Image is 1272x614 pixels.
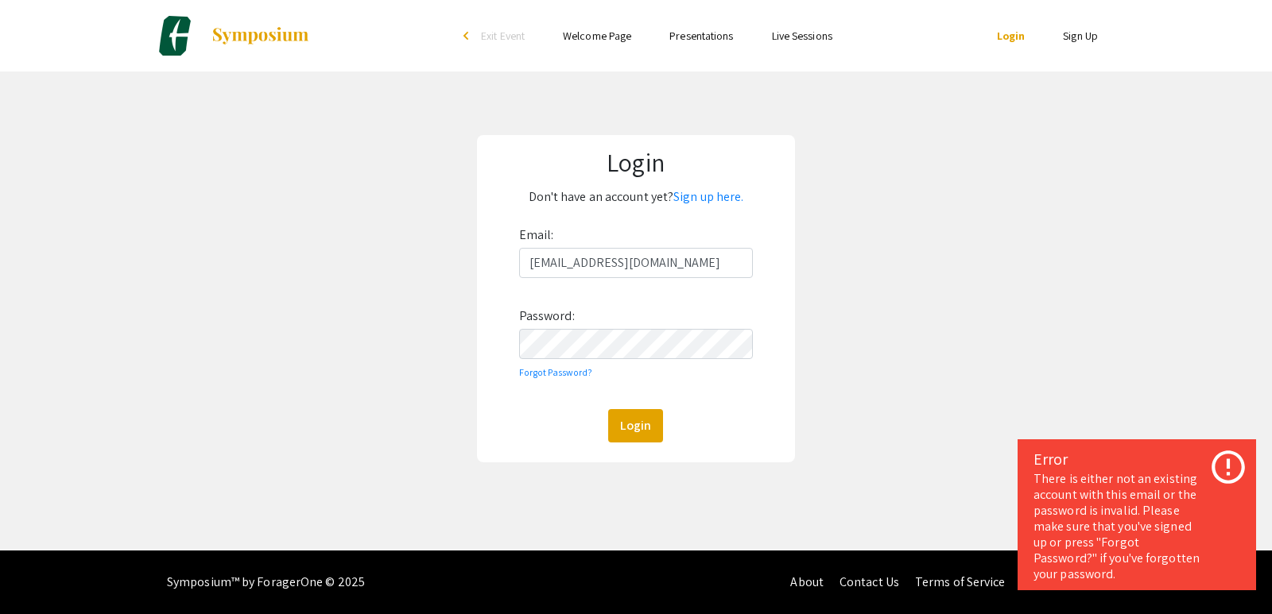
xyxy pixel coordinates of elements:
a: Terms of Service [915,573,1006,590]
label: Password: [519,303,575,329]
p: Don't have an account yet? [490,184,782,210]
div: Error [1033,447,1240,471]
div: Symposium™ by ForagerOne © 2025 [167,550,365,614]
a: Forgot Password? [519,366,593,378]
h1: Login [490,147,782,177]
div: arrow_back_ios [463,31,473,41]
a: Contact Us [840,573,899,590]
a: Sign up here. [673,188,743,205]
a: Presentations [669,29,733,43]
a: Charlotte Biomedical Sciences Symposium 2025 [155,16,310,56]
a: Live Sessions [772,29,832,43]
span: Exit Event [481,29,525,43]
label: Email: [519,222,554,248]
div: There is either not an existing account with this email or the password is invalid. Please make s... [1033,471,1240,582]
a: Sign Up [1063,29,1098,43]
img: Symposium by ForagerOne [211,26,310,45]
a: Login [997,29,1026,43]
img: Charlotte Biomedical Sciences Symposium 2025 [155,16,195,56]
iframe: Chat [12,543,68,602]
button: Login [608,409,663,442]
a: Welcome Page [563,29,631,43]
a: About [790,573,824,590]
